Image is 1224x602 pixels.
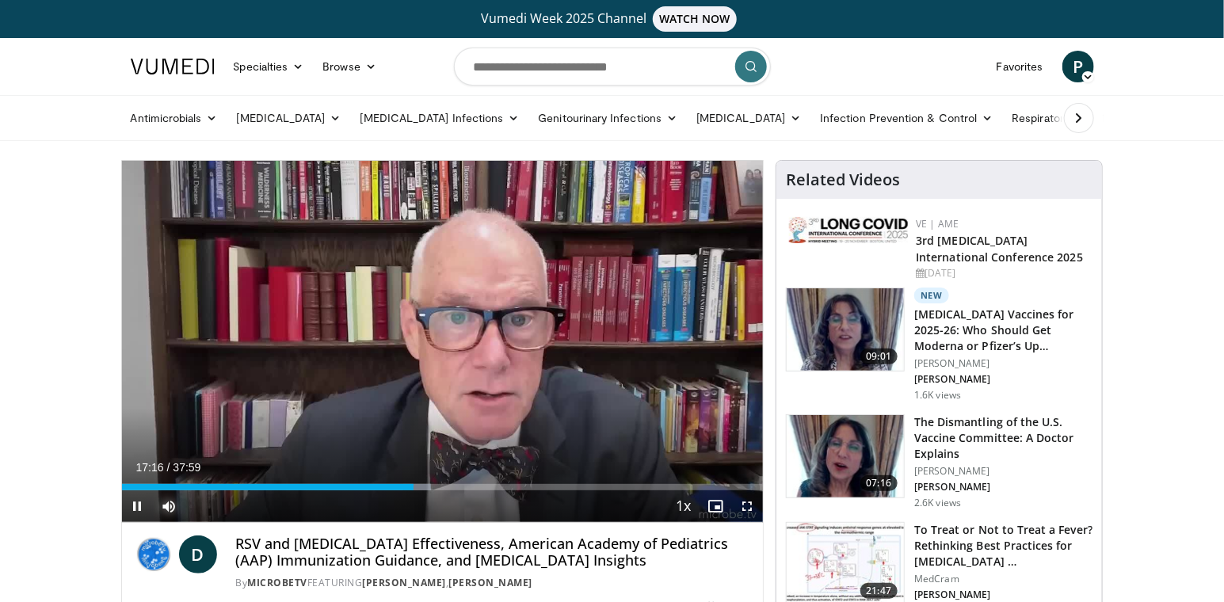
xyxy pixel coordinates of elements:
[1002,102,1150,134] a: Respiratory Infections
[786,170,900,189] h4: Related Videos
[787,288,904,371] img: d9ddfd97-e350-47c1-a34d-5d400e773739.150x105_q85_crop-smart_upscale.jpg
[179,535,217,573] a: D
[916,266,1089,280] div: [DATE]
[135,535,173,573] img: MicrobeTV
[914,497,961,509] p: 2.6K views
[454,48,771,86] input: Search topics, interventions
[916,217,959,231] a: VE | AME
[224,51,314,82] a: Specialties
[860,475,898,491] span: 07:16
[914,288,949,303] p: New
[528,102,687,134] a: Genitourinary Infections
[914,373,1092,386] p: [PERSON_NAME]
[731,490,763,522] button: Fullscreen
[248,576,308,589] a: MicrobeTV
[313,51,386,82] a: Browse
[121,102,227,134] a: Antimicrobials
[789,217,908,243] img: a2792a71-925c-4fc2-b8ef-8d1b21aec2f7.png.150x105_q85_autocrop_double_scale_upscale_version-0.2.jpg
[860,583,898,599] span: 21:47
[136,461,164,474] span: 17:16
[122,161,764,523] video-js: Video Player
[914,357,1092,370] p: [PERSON_NAME]
[860,349,898,364] span: 09:01
[914,589,1092,601] p: [PERSON_NAME]
[786,414,1092,509] a: 07:16 The Dismantling of the U.S. Vaccine Committee: A Doctor Explains [PERSON_NAME] [PERSON_NAME...
[133,6,1092,32] a: Vumedi Week 2025 ChannelWATCH NOW
[916,233,1083,265] a: 3rd [MEDICAL_DATA] International Conference 2025
[914,307,1092,354] h3: [MEDICAL_DATA] Vaccines for 2025-26: Who Should Get Moderna or Pfizer’s Up…
[1062,51,1094,82] a: P
[914,465,1092,478] p: [PERSON_NAME]
[914,481,1092,493] p: [PERSON_NAME]
[786,288,1092,402] a: 09:01 New [MEDICAL_DATA] Vaccines for 2025-26: Who Should Get Moderna or Pfizer’s Up… [PERSON_NAM...
[167,461,170,474] span: /
[173,461,200,474] span: 37:59
[987,51,1053,82] a: Favorites
[351,102,529,134] a: [MEDICAL_DATA] Infections
[122,484,764,490] div: Progress Bar
[236,535,751,570] h4: RSV and [MEDICAL_DATA] Effectiveness, American Academy of Pediatrics (AAP) Immunization Guidance,...
[810,102,1002,134] a: Infection Prevention & Control
[787,415,904,497] img: a19d1ff2-1eb0-405f-ba73-fc044c354596.150x105_q85_crop-smart_upscale.jpg
[914,389,961,402] p: 1.6K views
[687,102,810,134] a: [MEDICAL_DATA]
[914,522,1092,570] h3: To Treat or Not to Treat a Fever? Rethinking Best Practices for [MEDICAL_DATA] …
[449,576,533,589] a: [PERSON_NAME]
[668,490,700,522] button: Playback Rate
[154,490,185,522] button: Mute
[914,573,1092,585] p: MedCram
[227,102,351,134] a: [MEDICAL_DATA]
[236,576,751,590] div: By FEATURING ,
[122,490,154,522] button: Pause
[131,59,215,74] img: VuMedi Logo
[363,576,447,589] a: [PERSON_NAME]
[653,6,737,32] span: WATCH NOW
[914,414,1092,462] h3: The Dismantling of the U.S. Vaccine Committee: A Doctor Explains
[700,490,731,522] button: Enable picture-in-picture mode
